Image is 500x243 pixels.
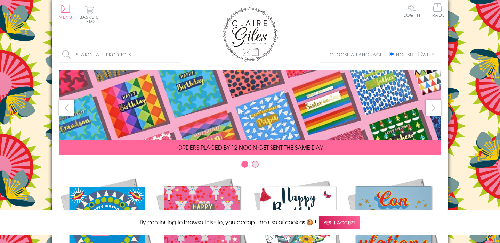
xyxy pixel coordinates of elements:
[404,3,420,17] a: Log In
[59,5,72,19] button: Menu
[430,3,445,18] a: Trade
[80,6,99,23] button: Basket0 items
[59,100,74,116] button: prev
[59,14,72,20] span: Menu
[418,51,438,58] label: Welsh
[59,160,441,171] div: Carousel Pagination
[59,47,180,62] input: Search all products
[83,14,99,24] span: 0 items
[330,51,388,58] p: Choose a language:
[389,52,394,56] input: English
[174,47,180,62] input: Search
[389,51,417,58] label: English
[418,52,422,56] input: Welsh
[319,216,360,229] span: Yes, I accept
[426,100,441,116] button: next
[241,161,248,168] button: Carousel Page 1 (Current Slide)
[430,3,445,17] span: Trade
[222,7,278,62] img: Claire Giles Greetings Cards
[177,143,323,151] span: ORDERS PLACED BY 12 NOON GET SENT THE SAME DAY
[252,161,259,168] button: Carousel Page 2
